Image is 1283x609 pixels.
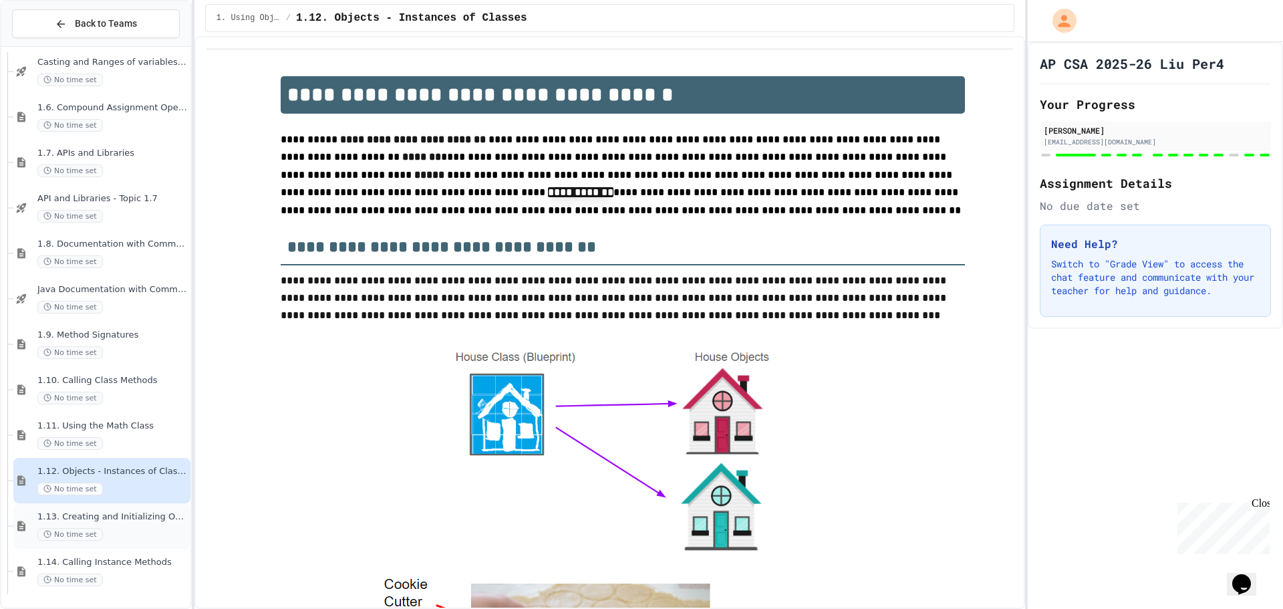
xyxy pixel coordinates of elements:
span: Java Documentation with Comments - Topic 1.8 [37,284,188,295]
p: Switch to "Grade View" to access the chat feature and communicate with your teacher for help and ... [1051,257,1260,297]
h1: AP CSA 2025-26 Liu Per4 [1040,54,1224,73]
span: No time set [37,346,103,359]
span: Casting and Ranges of variables - Quiz [37,57,188,68]
span: No time set [37,392,103,404]
div: Chat with us now!Close [5,5,92,85]
span: 1.9. Method Signatures [37,330,188,341]
h2: Assignment Details [1040,174,1271,193]
span: 1.7. APIs and Libraries [37,148,188,159]
span: 1. Using Objects and Methods [217,13,281,23]
div: [PERSON_NAME] [1044,124,1267,136]
span: No time set [37,74,103,86]
span: 1.12. Objects - Instances of Classes [37,466,188,477]
iframe: chat widget [1172,497,1270,554]
span: API and Libraries - Topic 1.7 [37,193,188,205]
span: 1.8. Documentation with Comments and Preconditions [37,239,188,250]
div: My Account [1038,5,1080,36]
span: No time set [37,255,103,268]
span: Back to Teams [75,17,137,31]
span: No time set [37,437,103,450]
span: No time set [37,301,103,314]
span: No time set [37,119,103,132]
span: No time set [37,483,103,495]
div: [EMAIL_ADDRESS][DOMAIN_NAME] [1044,137,1267,147]
button: Back to Teams [12,9,180,38]
span: / [286,13,291,23]
span: 1.13. Creating and Initializing Objects: Constructors [37,511,188,523]
span: No time set [37,574,103,586]
span: No time set [37,528,103,541]
span: 1.6. Compound Assignment Operators [37,102,188,114]
span: 1.12. Objects - Instances of Classes [296,10,527,26]
span: 1.10. Calling Class Methods [37,375,188,386]
h2: Your Progress [1040,95,1271,114]
div: No due date set [1040,198,1271,214]
iframe: chat widget [1227,556,1270,596]
span: 1.14. Calling Instance Methods [37,557,188,568]
span: No time set [37,164,103,177]
span: 1.11. Using the Math Class [37,420,188,432]
h3: Need Help? [1051,236,1260,252]
span: No time set [37,210,103,223]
